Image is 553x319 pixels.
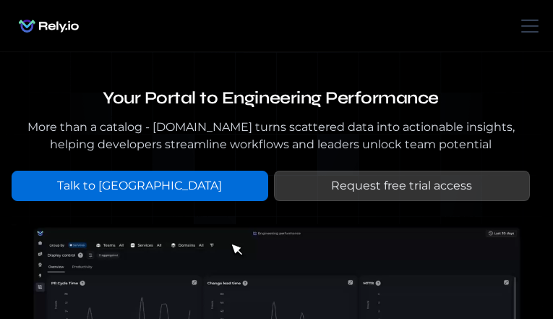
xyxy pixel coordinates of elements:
[57,177,222,195] div: Talk to [GEOGRAPHIC_DATA]
[12,171,268,201] a: Talk to [GEOGRAPHIC_DATA]
[274,171,531,201] a: Request free trial access
[12,119,530,153] div: More than a catalog - [DOMAIN_NAME] turns scattered data into actionable insights, helping develo...
[12,87,530,110] h1: Your Portal to Engineering Performance
[331,177,472,195] div: Request free trial access
[12,12,86,41] a: home
[513,9,541,43] div: menu
[12,12,86,41] img: Rely.io logo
